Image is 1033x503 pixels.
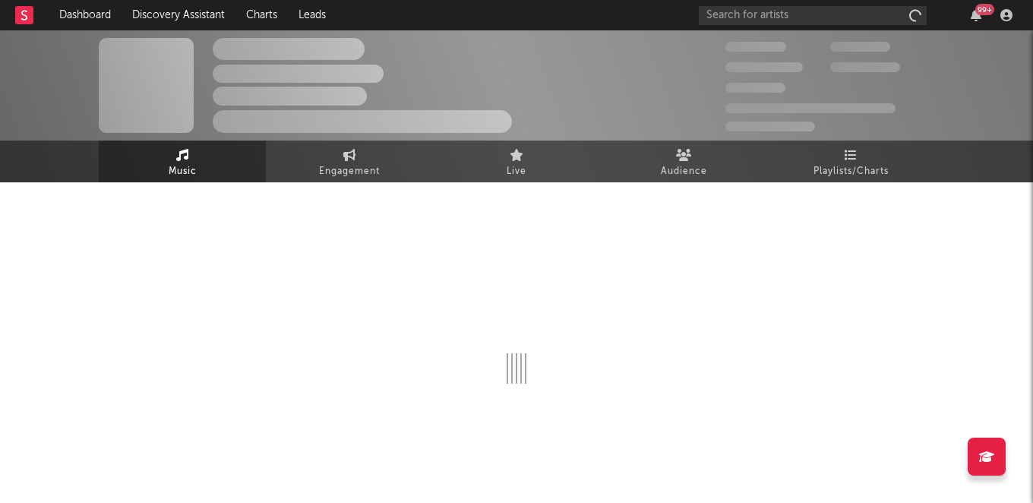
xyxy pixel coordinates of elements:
a: Engagement [266,141,433,182]
a: Music [99,141,266,182]
span: 100,000 [725,83,785,93]
a: Playlists/Charts [767,141,934,182]
span: Live [507,163,526,181]
span: 1,000,000 [830,62,900,72]
span: 300,000 [725,42,786,52]
span: 50,000,000 [725,62,803,72]
span: 100,000 [830,42,890,52]
a: Live [433,141,600,182]
span: Playlists/Charts [813,163,889,181]
span: Music [169,163,197,181]
span: Engagement [319,163,380,181]
input: Search for artists [699,6,927,25]
span: Audience [661,163,707,181]
span: 50,000,000 Monthly Listeners [725,103,896,113]
span: Jump Score: 85.0 [725,122,815,131]
div: 99 + [975,4,994,15]
a: Audience [600,141,767,182]
button: 99+ [971,9,981,21]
